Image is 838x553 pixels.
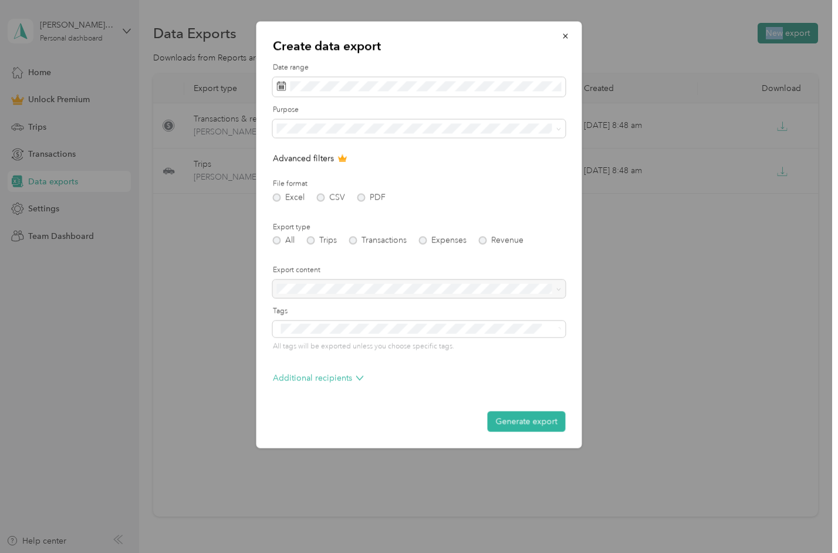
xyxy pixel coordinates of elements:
[488,411,566,431] button: Generate export
[273,38,566,54] p: Create data export
[273,306,566,316] label: Tags
[273,152,566,164] p: Advanced filters
[273,104,566,115] label: Purpose
[273,222,566,232] label: Export type
[273,341,566,352] p: All tags will be exported unless you choose specific tags.
[772,487,838,553] iframe: Everlance-gr Chat Button Frame
[273,62,566,73] label: Date range
[273,372,364,385] p: Additional recipients
[273,178,566,189] label: File format
[273,265,566,275] label: Export content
